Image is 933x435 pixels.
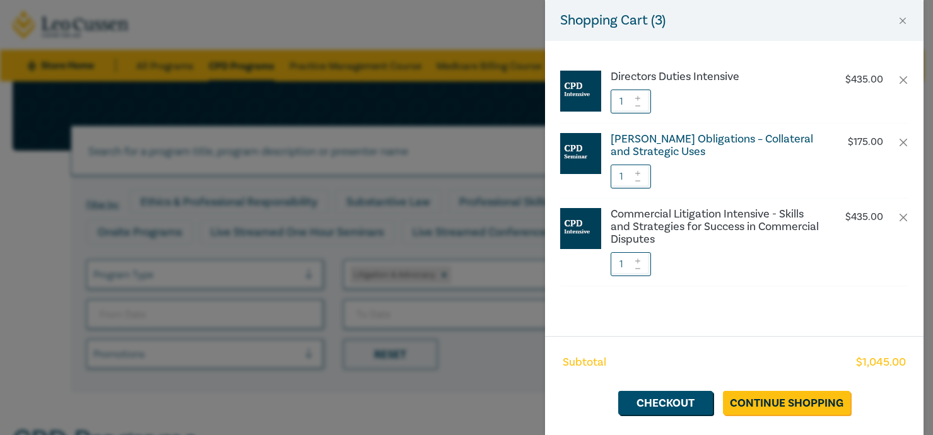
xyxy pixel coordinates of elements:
[611,252,651,276] input: 1
[560,208,601,249] img: CPD%20Intensive.jpg
[611,165,651,188] input: 1
[845,211,883,223] p: $ 435.00
[563,354,606,371] span: Subtotal
[845,74,883,86] p: $ 435.00
[856,354,906,371] span: $ 1,045.00
[560,10,666,31] h5: Shopping Cart ( 3 )
[611,90,651,113] input: 1
[560,133,601,174] img: CPD%20Seminar.jpg
[618,391,713,415] a: Checkout
[897,15,908,26] button: Close
[611,208,820,246] a: Commercial Litigation Intensive - Skills and Strategies for Success in Commercial Disputes
[848,136,883,148] p: $ 175.00
[611,133,820,158] a: [PERSON_NAME] Obligations – Collateral and Strategic Uses
[723,391,850,415] a: Continue Shopping
[611,71,820,83] a: Directors Duties Intensive
[560,71,601,112] img: CPD%20Intensive.jpg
